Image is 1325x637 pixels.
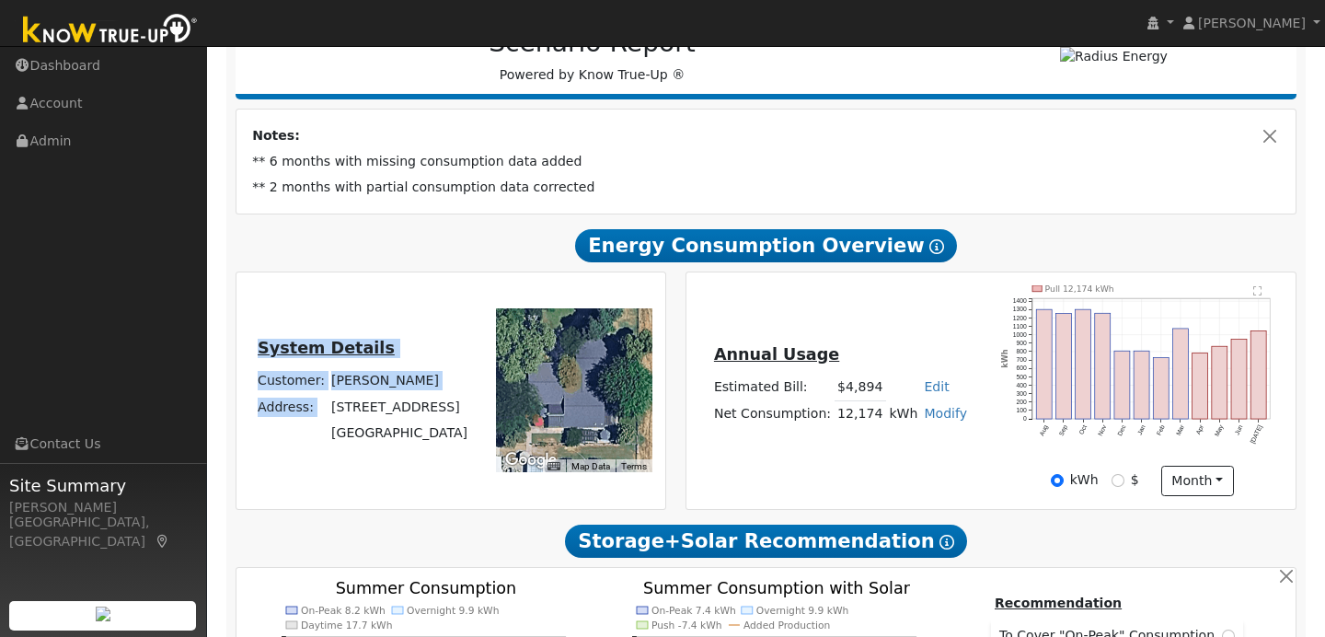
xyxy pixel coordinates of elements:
[96,607,110,621] img: retrieve
[328,420,471,446] td: [GEOGRAPHIC_DATA]
[1016,390,1027,397] text: 300
[1253,285,1262,296] text: 
[245,28,940,85] div: Powered by Know True-Up ®
[1057,423,1068,437] text: Sep
[1156,423,1166,436] text: Feb
[501,448,561,472] a: Open this area in Google Maps (opens a new window)
[710,374,834,400] td: Estimated Bill:
[1016,348,1027,354] text: 800
[886,400,921,427] td: kWh
[939,535,954,550] i: Show Help
[621,461,647,471] a: Terms (opens in new tab)
[924,406,967,421] a: Modify
[301,605,386,617] text: On-Peak 8.2 kWh
[1023,415,1027,422] text: 0
[1114,351,1130,419] rect: onclick=""
[14,10,207,52] img: Know True-Up
[835,374,886,400] td: $4,894
[835,400,886,427] td: 12,174
[301,620,393,631] text: Daytime 17.7 kWh
[1016,365,1027,371] text: 600
[651,620,722,631] text: Push -7.4 kWh
[1013,297,1027,304] text: 1400
[1195,423,1206,436] text: Apr
[1234,423,1244,435] text: Jun
[1231,339,1247,419] rect: onclick=""
[1076,309,1091,419] rect: onclick=""
[1214,423,1226,438] text: May
[407,605,500,617] text: Overnight 9.9 kWh
[1070,470,1099,490] label: kWh
[328,394,471,420] td: [STREET_ADDRESS]
[252,128,300,143] strong: Notes:
[9,473,197,498] span: Site Summary
[1013,331,1027,338] text: 1000
[1192,353,1208,419] rect: onclick=""
[1112,474,1124,487] input: $
[1212,346,1227,419] rect: onclick=""
[9,498,197,517] div: [PERSON_NAME]
[1016,407,1027,413] text: 100
[501,448,561,472] img: Google
[1250,423,1264,445] text: [DATE]
[547,460,560,473] button: Keyboard shortcuts
[255,394,328,420] td: Address:
[714,345,839,364] u: Annual Usage
[1095,313,1111,419] rect: onclick=""
[571,460,610,473] button: Map Data
[1051,474,1064,487] input: kWh
[1016,340,1027,346] text: 900
[756,605,849,617] text: Overnight 9.9 kWh
[1131,470,1139,490] label: $
[565,525,966,558] span: Storage+Solar Recommendation
[1077,423,1088,435] text: Oct
[249,149,1284,175] td: ** 6 months with missing consumption data added
[1045,283,1114,293] text: Pull 12,174 kWh
[995,596,1122,610] u: Recommendation
[1261,126,1280,145] button: Close
[328,368,471,394] td: [PERSON_NAME]
[1060,47,1168,66] img: Radius Energy
[1153,357,1169,419] rect: onclick=""
[335,579,516,597] text: Summer Consumption
[1016,381,1027,388] text: 400
[258,339,395,357] u: System Details
[1013,306,1027,312] text: 1300
[1173,329,1189,419] rect: onclick=""
[1198,16,1306,30] span: [PERSON_NAME]
[1016,373,1027,379] text: 500
[155,534,171,549] a: Map
[1250,330,1266,419] rect: onclick=""
[1013,314,1027,320] text: 1200
[1175,423,1186,436] text: Mar
[1134,351,1149,419] rect: onclick=""
[1161,466,1234,497] button: month
[1136,423,1146,435] text: Jan
[929,239,944,254] i: Show Help
[1000,349,1009,367] text: kWh
[1036,309,1052,419] rect: onclick=""
[1097,423,1108,436] text: Nov
[9,513,197,551] div: [GEOGRAPHIC_DATA], [GEOGRAPHIC_DATA]
[255,368,328,394] td: Customer:
[651,605,736,617] text: On-Peak 7.4 kWh
[743,620,831,631] text: Added Production
[1016,399,1027,405] text: 200
[924,379,949,394] a: Edit
[1038,423,1049,437] text: Aug
[1055,313,1071,419] rect: onclick=""
[1116,423,1127,436] text: Dec
[249,175,1284,201] td: ** 2 months with partial consumption data corrected
[1013,322,1027,329] text: 1100
[710,400,834,427] td: Net Consumption:
[575,229,956,262] span: Energy Consumption Overview
[1016,356,1027,363] text: 700
[643,579,911,597] text: Summer Consumption with Solar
